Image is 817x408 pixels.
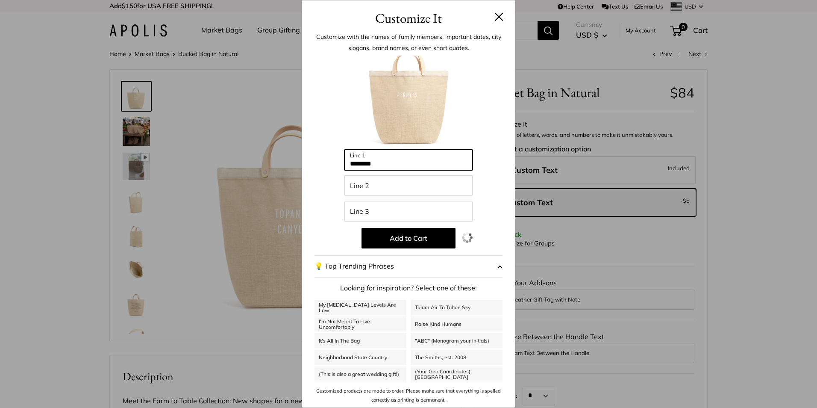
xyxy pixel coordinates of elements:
[314,282,503,295] p: Looking for inspiration? Select one of these:
[462,232,473,243] img: loading.gif
[314,316,406,331] a: I'm Not Meant To Live Uncomfortably
[314,300,406,315] a: My [MEDICAL_DATA] Levels Are Low
[314,31,503,53] p: Customize with the names of family members, important dates, city slogans, brand names, or even s...
[314,367,406,381] a: (This is also a great wedding gift!)
[411,350,503,365] a: The Smiths, est. 2008
[7,375,91,401] iframe: Sign Up via Text for Offers
[314,8,503,28] h3: Customize It
[411,300,503,315] a: Tulum Air To Tahoe Sky
[361,56,456,150] img: customizer-prod
[361,228,456,248] button: Add to Cart
[314,350,406,365] a: Neighborhood State Country
[411,367,503,381] a: (Your Geo Coordinates), [GEOGRAPHIC_DATA]
[314,387,503,404] p: Customized products are made to order. Please make sure that everything is spelled correctly as p...
[314,333,406,348] a: It's All In The Bag
[411,316,503,331] a: Raise Kind Humans
[411,333,503,348] a: "ABC" (Monogram your initials)
[314,255,503,278] button: 💡 Top Trending Phrases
